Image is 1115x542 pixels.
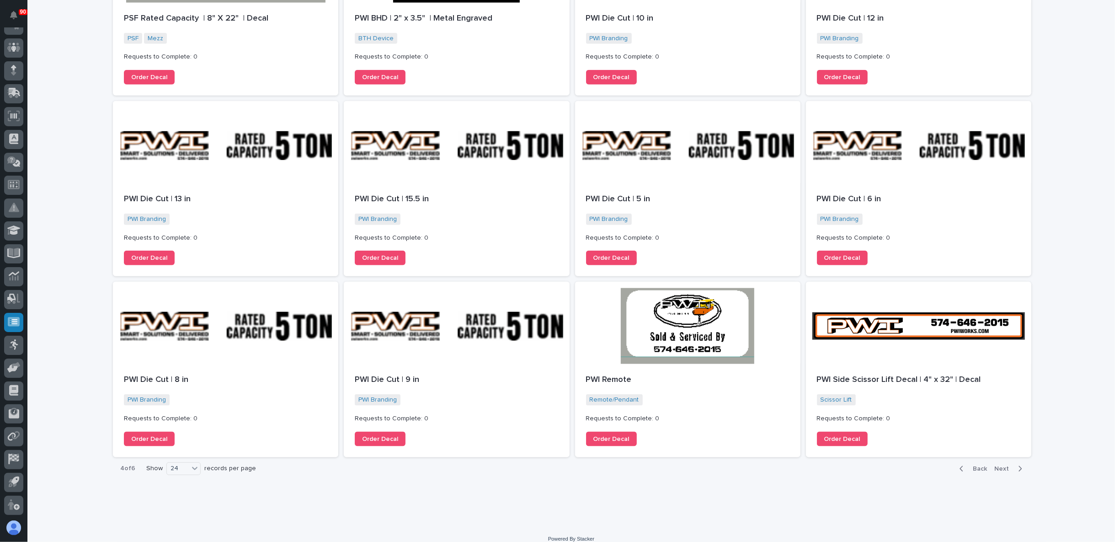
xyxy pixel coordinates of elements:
[586,194,790,204] p: PWI Die Cut | 5 in
[586,53,790,61] p: Requests to Complete: 0
[355,375,558,385] p: PWI Die Cut | 9 in
[806,282,1031,457] a: PWI Side Scissor Lift Decal | 4" x 32" | DecalScissor Lift Requests to Complete: 0Order Decal
[817,251,868,265] a: Order Decal
[128,215,166,223] a: PWI Branding
[575,282,800,457] a: PWI RemoteRemote/Pendant Requests to Complete: 0Order Decal
[355,53,558,61] p: Requests to Complete: 0
[590,396,639,404] a: Remote/Pendant
[586,14,790,24] p: PWI Die Cut | 10 in
[817,53,1020,61] p: Requests to Complete: 0
[824,255,860,261] span: Order Decal
[817,234,1020,242] p: Requests to Complete: 0
[358,396,397,404] a: PWI Branding
[124,14,327,24] p: PSF Rated Capacity | 8" X 22" | Decal
[586,415,790,423] p: Requests to Complete: 0
[167,464,189,473] div: 24
[593,74,630,80] span: Order Decal
[817,194,1020,204] p: PWI Die Cut | 6 in
[124,432,175,446] a: Order Decal
[4,5,23,25] button: Notifications
[124,234,327,242] p: Requests to Complete: 0
[124,53,327,61] p: Requests to Complete: 0
[548,536,594,542] a: Powered By Stacker
[11,11,23,26] div: Notifications90
[124,415,327,423] p: Requests to Complete: 0
[593,436,630,442] span: Order Decal
[821,396,852,404] a: Scissor Lift
[355,234,558,242] p: Requests to Complete: 0
[148,35,163,43] a: Mezz
[967,465,987,473] span: Back
[817,375,1020,385] p: PWI Side Scissor Lift Decal | 4" x 32" | Decal
[821,215,859,223] a: PWI Branding
[131,255,167,261] span: Order Decal
[817,70,868,85] a: Order Decal
[590,215,628,223] a: PWI Branding
[204,465,256,472] p: records per page
[124,70,175,85] a: Order Decal
[362,255,398,261] span: Order Decal
[817,415,1020,423] p: Requests to Complete: 0
[575,101,800,276] a: PWI Die Cut | 5 inPWI Branding Requests to Complete: 0Order Decal
[355,194,558,204] p: PWI Die Cut | 15.5 in
[131,74,167,80] span: Order Decal
[355,14,558,24] p: PWI BHD | 2" x 3.5" | Metal Engraved
[113,101,338,276] a: PWI Die Cut | 13 inPWI Branding Requests to Complete: 0Order Decal
[586,251,637,265] a: Order Decal
[817,14,1020,24] p: PWI Die Cut | 12 in
[362,436,398,442] span: Order Decal
[355,251,405,265] a: Order Decal
[128,35,139,43] a: PSF
[358,215,397,223] a: PWI Branding
[586,432,637,446] a: Order Decal
[113,457,143,480] p: 4 of 6
[128,396,166,404] a: PWI Branding
[593,255,630,261] span: Order Decal
[344,101,569,276] a: PWI Die Cut | 15.5 inPWI Branding Requests to Complete: 0Order Decal
[355,70,405,85] a: Order Decal
[20,9,26,15] p: 90
[131,436,167,442] span: Order Decal
[586,234,790,242] p: Requests to Complete: 0
[586,375,790,385] p: PWI Remote
[586,70,637,85] a: Order Decal
[124,251,175,265] a: Order Decal
[806,101,1031,276] a: PWI Die Cut | 6 inPWI Branding Requests to Complete: 0Order Decal
[994,465,1014,473] span: Next
[4,518,23,537] button: users-avatar
[590,35,628,43] a: PWI Branding
[824,436,860,442] span: Order Decal
[124,194,327,204] p: PWI Die Cut | 13 in
[146,465,163,472] p: Show
[362,74,398,80] span: Order Decal
[355,415,558,423] p: Requests to Complete: 0
[821,35,859,43] a: PWI Branding
[113,282,338,457] a: PWI Die Cut | 8 inPWI Branding Requests to Complete: 0Order Decal
[344,282,569,457] a: PWI Die Cut | 9 inPWI Branding Requests to Complete: 0Order Decal
[824,74,860,80] span: Order Decal
[358,35,394,43] a: BTH Device
[355,432,405,446] a: Order Decal
[817,432,868,446] a: Order Decal
[991,465,1030,473] button: Next
[952,465,991,473] button: Back
[124,375,327,385] p: PWI Die Cut | 8 in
